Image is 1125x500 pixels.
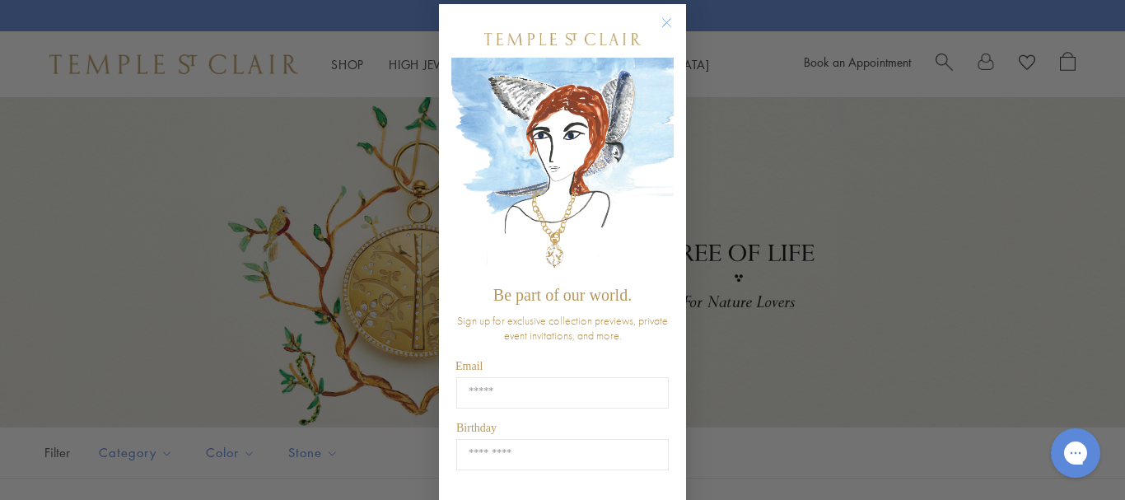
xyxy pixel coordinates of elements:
span: Birthday [456,422,497,434]
iframe: Gorgias live chat messenger [1043,423,1109,484]
span: Sign up for exclusive collection previews, private event invitations, and more. [457,313,668,343]
input: Email [456,377,669,409]
img: c4a9eb12-d91a-4d4a-8ee0-386386f4f338.jpeg [451,58,674,278]
span: Email [455,360,483,372]
span: Be part of our world. [493,286,632,304]
button: Close dialog [665,21,685,41]
img: Temple St. Clair [484,33,641,45]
